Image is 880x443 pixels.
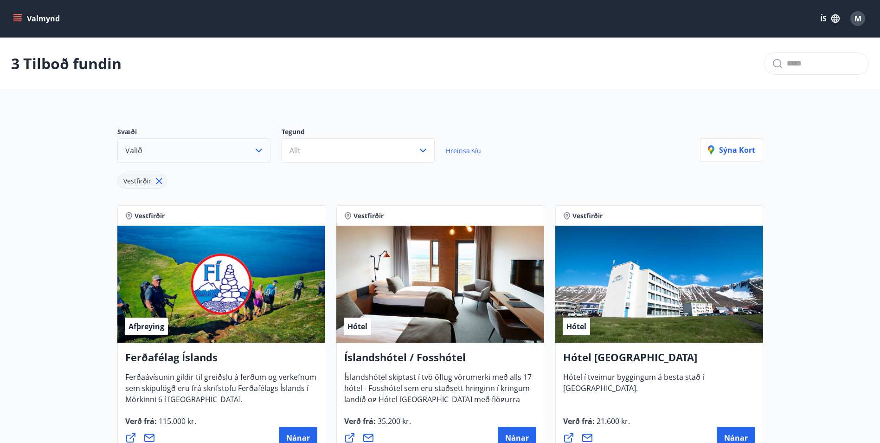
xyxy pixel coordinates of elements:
[117,138,270,163] button: Valið
[286,433,310,443] span: Nánar
[282,138,435,163] button: Allt
[125,350,317,371] h4: Ferðafélag Íslands
[123,176,151,185] span: Vestfirðir
[563,416,630,434] span: Verð frá :
[505,433,529,443] span: Nánar
[847,7,869,30] button: M
[376,416,411,426] span: 35.200 kr.
[708,145,755,155] p: Sýna kort
[157,416,196,426] span: 115.000 kr.
[125,145,142,156] span: Valið
[815,10,845,27] button: ÍS
[289,145,301,156] span: Allt
[347,321,367,332] span: Hótel
[135,211,165,221] span: Vestfirðir
[563,372,704,401] span: Hótel í tveimur byggingum á besta stað í [GEOGRAPHIC_DATA].
[724,433,748,443] span: Nánar
[353,211,384,221] span: Vestfirðir
[446,146,481,155] span: Hreinsa síu
[344,416,411,434] span: Verð frá :
[700,138,763,162] button: Sýna kort
[11,53,122,74] p: 3 Tilboð fundin
[117,127,282,138] p: Svæði
[854,13,861,24] span: M
[11,10,64,27] button: menu
[125,416,196,434] span: Verð frá :
[125,372,316,412] span: Ferðaávísunin gildir til greiðslu á ferðum og verkefnum sem skipulögð eru frá skrifstofu Ferðafél...
[344,350,536,371] h4: Íslandshótel / Fosshótel
[566,321,586,332] span: Hótel
[117,174,167,189] div: Vestfirðir
[128,321,164,332] span: Afþreying
[572,211,603,221] span: Vestfirðir
[344,372,532,423] span: Íslandshótel skiptast í tvö öflug vörumerki með alls 17 hótel - Fosshótel sem eru staðsett hringi...
[595,416,630,426] span: 21.600 kr.
[282,127,446,138] p: Tegund
[563,350,755,371] h4: Hótel [GEOGRAPHIC_DATA]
